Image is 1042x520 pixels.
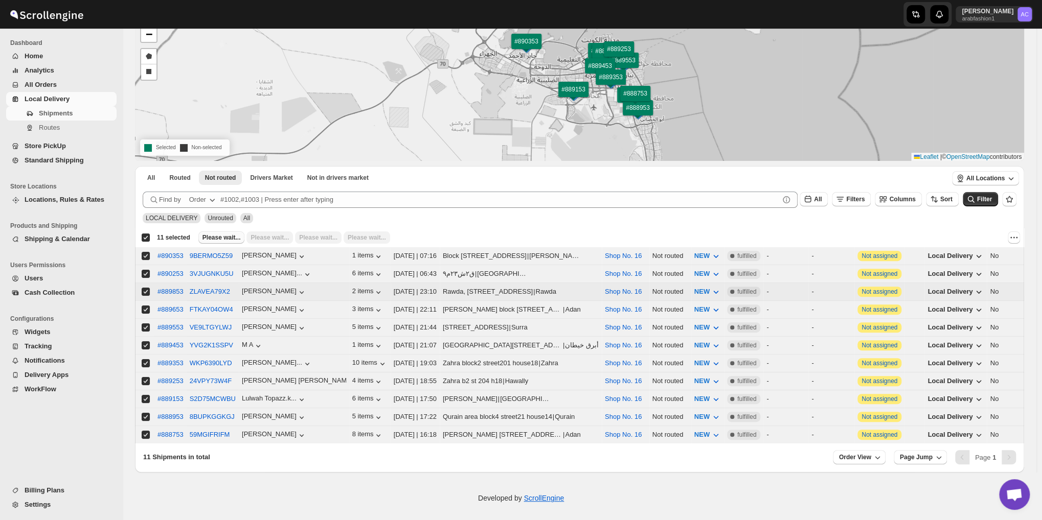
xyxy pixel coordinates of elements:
[157,377,184,385] button: #889253
[242,359,302,366] div: [PERSON_NAME]...
[630,108,646,120] img: Marker
[694,431,710,438] span: NEW
[911,153,1024,161] div: © contributors
[180,141,222,154] p: Non-selected
[766,322,805,333] div: -
[242,269,312,279] button: [PERSON_NAME]...
[8,2,85,27] img: ScrollEngine
[25,486,64,494] span: Billing Plans
[605,359,642,367] button: Shop No. 16
[6,121,117,135] button: Routes
[593,66,608,78] img: Marker
[242,412,307,422] button: [PERSON_NAME]
[737,341,756,349] span: fulfilled
[307,174,369,182] span: Not in drivers market
[605,395,642,403] button: Shop No. 16
[766,251,805,261] div: -
[519,42,534,53] img: Marker
[605,288,642,295] button: Shop No. 16
[927,252,972,259] span: Local Delivery
[921,409,990,425] button: Local Delivery
[766,269,805,279] div: -
[25,142,66,150] span: Store PickUp
[394,251,437,261] div: [DATE] | 07:16
[25,235,90,243] span: Shipping & Calendar
[862,306,897,313] button: Not assigned
[157,431,184,438] div: #888753
[352,269,384,279] div: 6 items
[694,252,710,259] span: NEW
[242,341,263,351] div: M A
[6,325,117,339] button: Widgets
[443,322,599,333] div: |
[688,248,727,264] button: NEW
[157,359,184,367] button: #889353
[625,96,640,107] img: Marker
[190,359,232,367] button: WKP6390LYD
[694,270,710,277] span: NEW
[862,413,897,420] button: Not assigned
[688,409,727,425] button: NEW
[6,49,117,63] button: Home
[862,252,897,259] button: Not assigned
[39,109,73,117] span: Shipments
[157,305,184,313] button: #889653
[25,66,54,74] span: Analytics
[946,153,990,160] a: OpenStreetMap
[966,174,1005,182] span: All Locations
[1021,11,1029,17] text: AC
[242,359,312,369] button: [PERSON_NAME]...
[6,498,117,512] button: Settings
[927,305,972,313] span: Local Delivery
[921,319,990,336] button: Local Delivery
[242,430,307,440] div: [PERSON_NAME]
[737,323,756,332] span: fulfilled
[927,413,972,420] span: Local Delivery
[6,382,117,396] button: WorkFlow
[352,430,384,440] button: 8 items
[169,174,190,182] span: Routed
[811,304,851,315] div: -
[25,156,84,164] span: Standard Shipping
[242,287,307,297] div: [PERSON_NAME]
[999,479,1030,510] div: Open chat
[875,192,921,206] button: Columns
[921,248,990,264] button: Local Delivery
[688,373,727,389] button: NEW
[190,252,233,259] button: 9BERMO5Z59
[926,192,959,206] button: Sort
[443,304,562,315] div: [PERSON_NAME] block [STREET_ADDRESS]
[10,222,118,230] span: Products and Shipping
[603,78,619,89] img: Marker
[6,63,117,78] button: Analytics
[6,106,117,121] button: Shipments
[25,81,57,88] span: All Orders
[244,171,299,185] button: Claimable
[811,322,851,333] div: -
[25,385,56,393] span: WorkFlow
[352,394,384,405] button: 6 items
[190,305,233,313] button: FTKAY04OW4
[352,376,384,387] div: 4 items
[443,251,599,261] div: |
[694,413,710,420] span: NEW
[605,413,642,420] button: Shop No. 16
[477,269,529,279] div: [GEOGRAPHIC_DATA]
[394,322,437,333] div: [DATE] | 21:44
[190,270,234,277] button: 3VJUGNKU5U
[242,305,307,315] button: [PERSON_NAME]
[990,304,1032,315] div: No
[190,323,232,331] button: VE9LTGYLWJ
[352,341,384,351] button: 1 items
[147,174,155,182] span: All
[242,323,307,333] button: [PERSON_NAME]
[940,196,953,203] span: Sort
[524,494,564,502] a: ScrollEngine
[694,341,710,349] span: NEW
[688,319,727,336] button: NEW
[352,323,384,333] button: 5 items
